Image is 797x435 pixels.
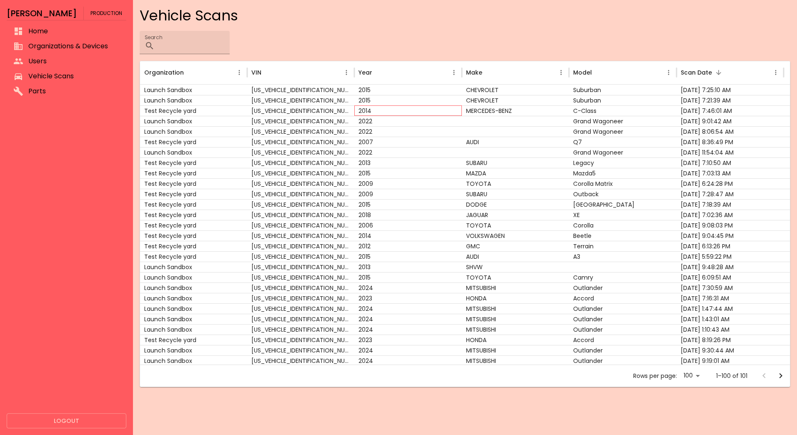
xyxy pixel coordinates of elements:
[354,241,461,251] div: 2012
[462,189,569,199] div: SUBARU
[28,71,120,81] span: Vehicle Scans
[354,335,461,345] div: 2023
[569,210,676,220] div: XE
[462,85,569,95] div: CHEVROLET
[569,105,676,116] div: C-Class
[569,324,676,335] div: Outlander
[354,116,461,126] div: 2022
[247,220,354,230] div: 2T1BR32E46C711109
[354,189,461,199] div: 2009
[716,372,747,380] p: 1–100 of 101
[569,251,676,262] div: A3
[247,230,354,241] div: 3VW4T7ATXEM607485
[247,189,354,199] div: 4S4BP60C797340747
[354,220,461,230] div: 2006
[677,137,784,147] div: 9/11/2025, 8:36:49 PM
[569,272,676,282] div: Camry
[247,137,354,147] div: WA1BY74L47D068975
[247,355,354,366] div: JA4J3VA82RZ070745
[569,199,676,210] div: Durango
[247,168,354,178] div: JM1CW2DL3F0183088
[569,178,676,189] div: Corolla Matrix
[354,324,461,335] div: 2024
[140,345,247,355] div: Launch Sandbox
[462,241,569,251] div: GMC
[569,345,676,355] div: Outlander
[7,413,126,429] button: Logout
[462,220,569,230] div: TOYOTA
[573,68,592,77] div: Model
[140,126,247,137] div: Launch Sandbox
[462,314,569,324] div: MITSUBISHI
[569,85,676,95] div: Suburban
[90,7,122,20] span: Production
[677,189,784,199] div: 9/10/2025, 7:28:47 AM
[140,7,790,24] h4: Vehicle Scans
[373,67,385,78] button: Sort
[677,126,784,137] div: 9/12/2025, 8:06:54 AM
[677,251,784,262] div: 9/9/2025, 5:59:22 PM
[569,116,676,126] div: Grand Wagoneer
[354,282,461,293] div: 2024
[448,67,460,78] button: Year column menu
[354,230,461,241] div: 2014
[140,335,247,345] div: Test Recycle yard
[677,116,784,126] div: 9/12/2025, 9:01:42 AM
[140,272,247,282] div: Launch Sandbox
[569,147,676,157] div: Grand Wagoneer
[569,282,676,293] div: Outlander
[140,116,247,126] div: Launch Sandbox
[569,241,676,251] div: Terrain
[28,56,120,66] span: Users
[233,67,245,78] button: Organization column menu
[140,282,247,293] div: Launch Sandbox
[140,147,247,157] div: Launch Sandbox
[462,345,569,355] div: MITSUBISHI
[713,67,724,78] button: Sort
[354,314,461,324] div: 2024
[140,251,247,262] div: Test Recycle yard
[677,199,784,210] div: 9/10/2025, 7:18:39 AM
[28,41,120,51] span: Organizations & Devices
[354,105,461,116] div: 2014
[772,367,789,384] button: Go to next page
[28,26,120,36] span: Home
[354,137,461,147] div: 2007
[354,293,461,303] div: 2023
[140,178,247,189] div: Test Recycle yard
[354,345,461,355] div: 2024
[677,335,784,345] div: 9/5/2025, 8:19:26 PM
[569,157,676,168] div: Legacy
[247,105,354,116] div: WDDGF4HB8EA917544
[354,95,461,105] div: 2015
[677,85,784,95] div: 9/16/2025, 7:25:10 AM
[462,178,569,189] div: TOYOTA
[247,85,354,95] div: 1GNSKJKC2FR717625
[462,355,569,366] div: MITSUBISHI
[185,67,196,78] button: Sort
[677,282,784,293] div: 9/8/2025, 7:30:59 AM
[354,210,461,220] div: 2018
[251,68,261,77] div: VIN
[140,189,247,199] div: Test Recycle yard
[247,345,354,355] div: JA4J3VA82RZ070745
[569,355,676,366] div: Outlander
[354,85,461,95] div: 2015
[247,116,354,126] div: 1C4BU0001NP002851
[677,105,784,116] div: 9/13/2025, 7:46:01 AM
[462,157,569,168] div: SUBARU
[247,241,354,251] div: 2GKALMEK2C6334107
[140,137,247,147] div: Test Recycle yard
[140,157,247,168] div: Test Recycle yard
[354,126,461,137] div: 2022
[569,314,676,324] div: Outlander
[677,272,784,282] div: 9/9/2025, 6:09:51 AM
[569,189,676,199] div: Outback
[462,262,569,272] div: SHVW
[677,230,784,241] div: 9/9/2025, 9:04:45 PM
[569,126,676,137] div: Grand Wagoneer
[681,68,712,77] div: Scan Date
[555,67,567,78] button: Make column menu
[262,67,274,78] button: Sort
[462,95,569,105] div: CHEVROLET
